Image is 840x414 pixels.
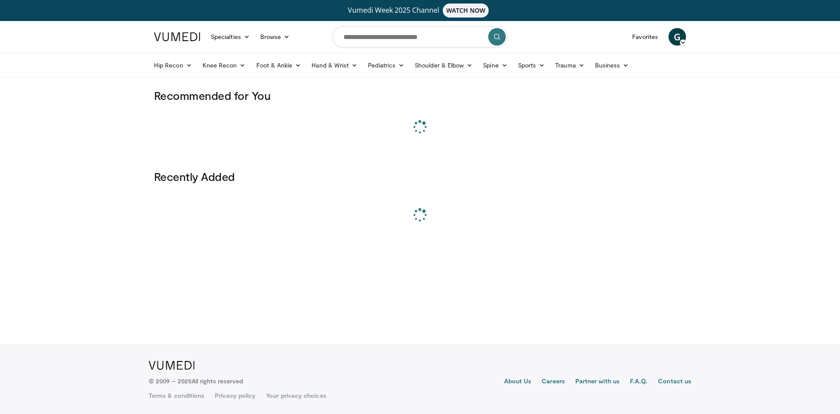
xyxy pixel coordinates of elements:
a: Vumedi Week 2025 ChannelWATCH NOW [155,4,685,18]
a: Contact us [658,377,691,387]
a: Careers [542,377,565,387]
img: VuMedi Logo [154,32,200,41]
a: Pediatrics [363,57,409,74]
a: Spine [478,57,512,74]
a: Your privacy choices [266,391,326,400]
a: G [668,28,686,46]
span: All rights reserved [192,377,243,385]
h3: Recently Added [154,170,686,184]
h3: Recommended for You [154,88,686,103]
a: F.A.Q. [630,377,647,387]
a: Foot & Ankle [251,57,307,74]
a: Business [590,57,634,74]
a: Hand & Wrist [306,57,363,74]
input: Search topics, interventions [332,26,507,47]
span: WATCH NOW [443,4,489,18]
p: © 2009 – 2025 [149,377,243,386]
a: Partner with us [575,377,619,387]
img: VuMedi Logo [149,361,195,370]
a: Specialties [206,28,255,46]
a: Browse [255,28,295,46]
a: Knee Recon [197,57,251,74]
a: About Us [504,377,532,387]
a: Hip Recon [149,57,197,74]
a: Sports [513,57,550,74]
a: Trauma [550,57,590,74]
a: Shoulder & Elbow [409,57,478,74]
a: Favorites [627,28,663,46]
a: Privacy policy [215,391,255,400]
a: Terms & conditions [149,391,204,400]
